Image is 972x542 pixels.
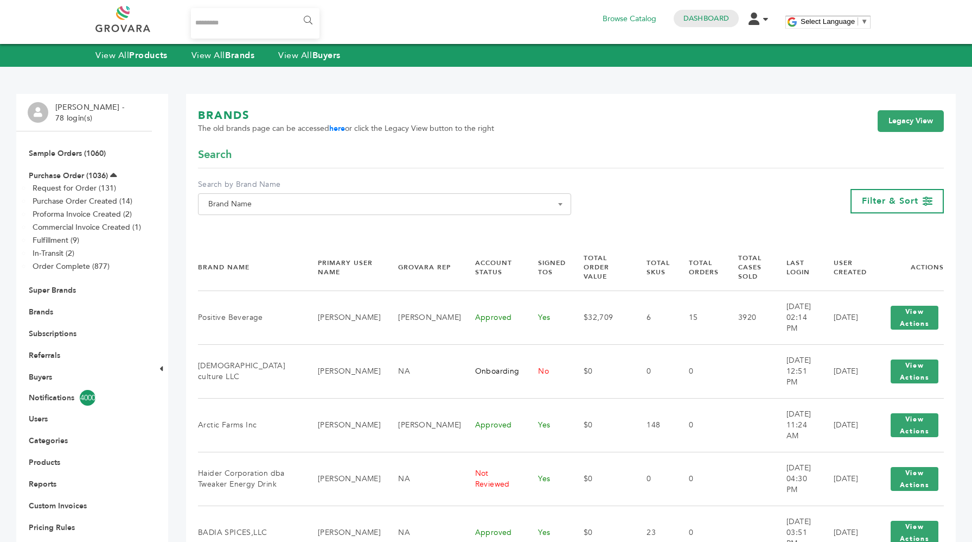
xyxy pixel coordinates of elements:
td: Onboarding [462,344,525,398]
a: View AllBrands [191,49,255,61]
td: Not Reviewed [462,452,525,506]
button: View Actions [891,413,938,437]
a: Sample Orders (1060) [29,148,106,159]
a: Order Complete (877) [33,261,110,272]
th: Total Orders [675,244,725,291]
input: Search... [191,8,319,39]
td: [DATE] 11:24 AM [773,398,820,452]
a: In-Transit (2) [33,248,74,259]
a: Commercial Invoice Created (1) [33,222,141,232]
a: Fulfillment (9) [33,235,79,245]
td: Haider Corporation dba Tweaker Energy Drink [198,452,304,506]
a: Notifications4000 [29,390,139,406]
button: View Actions [891,306,938,330]
td: 0 [675,452,725,506]
span: The old brands page can be accessed or click the Legacy View button to the right [198,123,494,134]
td: $32,709 [570,291,634,344]
td: Yes [525,398,570,452]
td: $0 [570,344,634,398]
span: Filter & Sort [862,195,918,207]
a: Super Brands [29,285,76,295]
strong: Brands [225,49,254,61]
a: Request for Order (131) [33,183,116,193]
th: Account Status [462,244,525,291]
td: NA [385,344,461,398]
a: Purchase Order (1036) [29,171,108,181]
td: [DATE] 04:30 PM [773,452,820,506]
a: Referrals [29,350,60,361]
td: 6 [633,291,675,344]
td: $0 [570,398,634,452]
a: View AllProducts [95,49,168,61]
th: User Created [820,244,872,291]
a: Users [29,414,48,424]
td: [PERSON_NAME] [304,398,385,452]
a: Reports [29,479,56,489]
td: [DATE] 02:14 PM [773,291,820,344]
td: [DATE] [820,452,872,506]
td: Arctic Farms Inc [198,398,304,452]
td: 0 [633,452,675,506]
td: Yes [525,452,570,506]
span: Search [198,147,232,162]
button: View Actions [891,360,938,383]
td: 0 [675,398,725,452]
a: Pricing Rules [29,522,75,533]
th: Total Cases Sold [725,244,773,291]
a: Brands [29,307,53,317]
a: Select Language​ [801,17,868,26]
a: Buyers [29,372,52,382]
th: Actions [872,244,944,291]
span: Brand Name [204,197,565,212]
th: Signed TOS [525,244,570,291]
th: Last Login [773,244,820,291]
td: Yes [525,291,570,344]
strong: Products [129,49,167,61]
td: [DEMOGRAPHIC_DATA] culture LLC [198,344,304,398]
th: Primary User Name [304,244,385,291]
a: here [329,123,345,134]
span: 4000 [80,390,95,406]
td: 0 [675,344,725,398]
label: Search by Brand Name [198,179,571,190]
td: [DATE] [820,398,872,452]
span: Brand Name [198,193,571,215]
td: No [525,344,570,398]
a: Subscriptions [29,329,76,339]
td: [DATE] 12:51 PM [773,344,820,398]
a: Categories [29,436,68,446]
a: Legacy View [878,110,944,132]
img: profile.png [28,102,48,123]
td: [DATE] [820,291,872,344]
strong: Buyers [312,49,341,61]
a: Proforma Invoice Created (2) [33,209,132,219]
a: Dashboard [683,14,729,23]
th: Grovara Rep [385,244,461,291]
li: [PERSON_NAME] - 78 login(s) [55,102,127,123]
h1: BRANDS [198,108,494,123]
span: ​ [858,17,858,26]
td: Positive Beverage [198,291,304,344]
span: Select Language [801,17,855,26]
td: 0 [633,344,675,398]
button: View Actions [891,467,938,491]
td: [DATE] [820,344,872,398]
th: Total Order Value [570,244,634,291]
td: 148 [633,398,675,452]
a: Purchase Order Created (14) [33,196,132,206]
th: Total SKUs [633,244,675,291]
td: Approved [462,398,525,452]
a: Browse Catalog [603,13,656,25]
td: [PERSON_NAME] [304,452,385,506]
td: NA [385,452,461,506]
td: 3920 [725,291,773,344]
a: Products [29,457,60,468]
td: [PERSON_NAME] [304,291,385,344]
td: [PERSON_NAME] [385,291,461,344]
a: Custom Invoices [29,501,87,511]
th: Brand Name [198,244,304,291]
td: [PERSON_NAME] [304,344,385,398]
td: Approved [462,291,525,344]
td: 15 [675,291,725,344]
a: View AllBuyers [278,49,341,61]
